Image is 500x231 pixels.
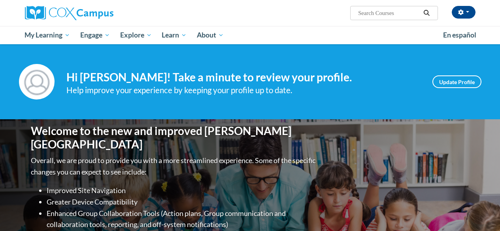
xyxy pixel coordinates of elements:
[438,27,481,43] a: En español
[25,6,113,20] img: Cox Campus
[47,185,317,196] li: Improved Site Navigation
[19,26,481,44] div: Main menu
[192,26,229,44] a: About
[47,208,317,231] li: Enhanced Group Collaboration Tools (Action plans, Group communication and collaboration tools, re...
[432,75,481,88] a: Update Profile
[66,84,421,97] div: Help improve your experience by keeping your profile up to date.
[162,30,187,40] span: Learn
[120,30,152,40] span: Explore
[452,6,475,19] button: Account Settings
[80,30,110,40] span: Engage
[25,30,70,40] span: My Learning
[357,8,421,18] input: Search Courses
[47,196,317,208] li: Greater Device Compatibility
[157,26,192,44] a: Learn
[468,199,494,225] iframe: Button to launch messaging window
[19,64,55,100] img: Profile Image
[66,71,421,84] h4: Hi [PERSON_NAME]! Take a minute to review your profile.
[75,26,115,44] a: Engage
[421,8,432,18] button: Search
[25,6,167,20] a: Cox Campus
[20,26,75,44] a: My Learning
[197,30,224,40] span: About
[31,124,317,151] h1: Welcome to the new and improved [PERSON_NAME][GEOGRAPHIC_DATA]
[443,31,476,39] span: En español
[31,155,317,178] p: Overall, we are proud to provide you with a more streamlined experience. Some of the specific cha...
[115,26,157,44] a: Explore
